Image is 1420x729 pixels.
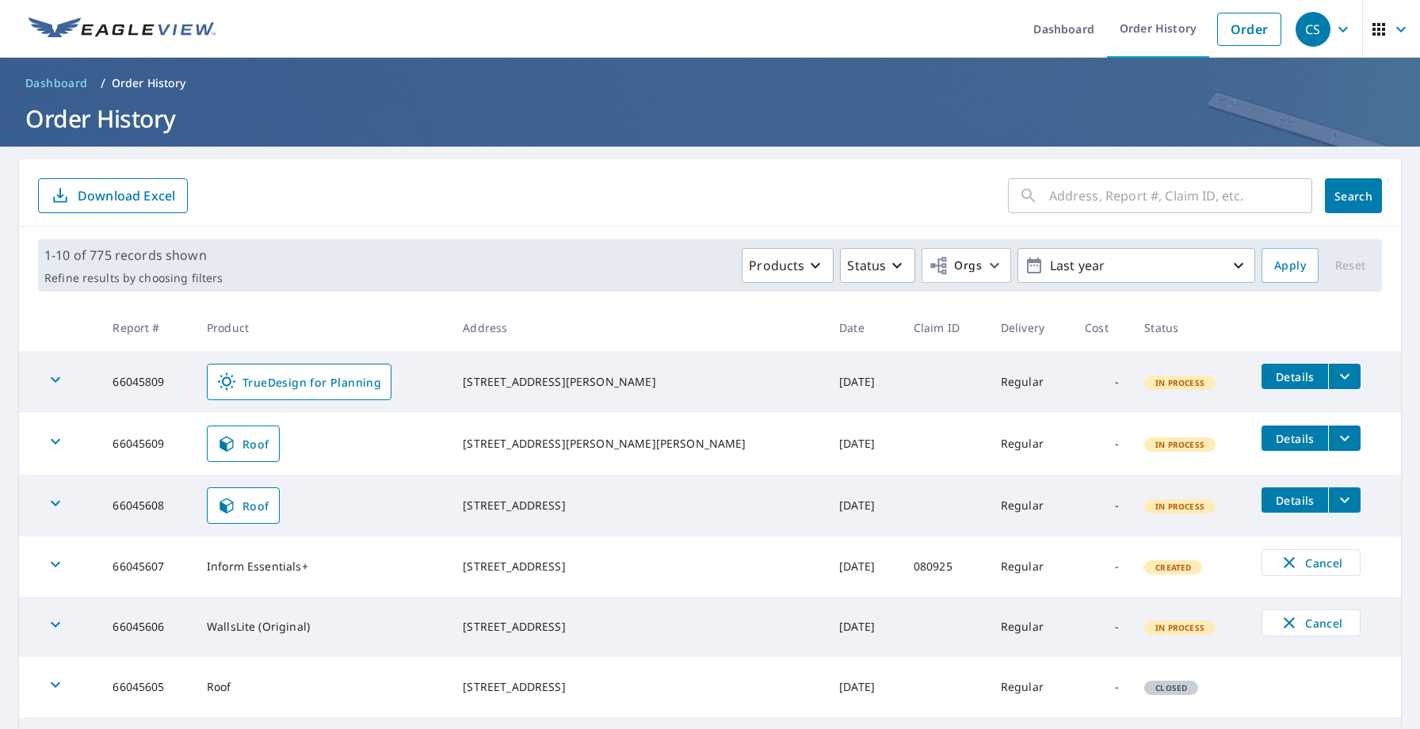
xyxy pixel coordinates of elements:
[207,364,391,400] a: TrueDesign for Planning
[1271,493,1319,508] span: Details
[1262,609,1361,636] button: Cancel
[194,657,450,717] td: Roof
[463,374,814,390] div: [STREET_ADDRESS][PERSON_NAME]
[1072,536,1132,597] td: -
[1271,431,1319,446] span: Details
[25,75,88,91] span: Dashboard
[1296,12,1330,47] div: CS
[44,246,223,265] p: 1-10 of 775 records shown
[1072,597,1132,657] td: -
[1017,248,1255,283] button: Last year
[194,304,450,351] th: Product
[101,74,105,93] li: /
[1146,622,1214,633] span: In Process
[100,536,194,597] td: 66045607
[749,256,804,275] p: Products
[988,536,1072,597] td: Regular
[1072,413,1132,475] td: -
[100,351,194,413] td: 66045809
[19,71,94,96] a: Dashboard
[1072,351,1132,413] td: -
[1146,562,1201,573] span: Created
[450,304,826,351] th: Address
[1271,369,1319,384] span: Details
[78,187,175,204] p: Download Excel
[112,75,186,91] p: Order History
[826,351,901,413] td: [DATE]
[1262,549,1361,576] button: Cancel
[1278,553,1344,572] span: Cancel
[1132,304,1249,351] th: Status
[922,248,1011,283] button: Orgs
[742,248,834,283] button: Products
[988,475,1072,536] td: Regular
[1328,364,1361,389] button: filesDropdownBtn-66045809
[44,271,223,285] p: Refine results by choosing filters
[901,304,988,351] th: Claim ID
[826,657,901,717] td: [DATE]
[988,304,1072,351] th: Delivery
[1338,189,1369,204] span: Search
[463,498,814,513] div: [STREET_ADDRESS]
[463,619,814,635] div: [STREET_ADDRESS]
[988,657,1072,717] td: Regular
[988,597,1072,657] td: Regular
[1146,501,1214,512] span: In Process
[1278,613,1344,632] span: Cancel
[826,597,901,657] td: [DATE]
[207,426,280,462] a: Roof
[988,351,1072,413] td: Regular
[100,657,194,717] td: 66045605
[826,413,901,475] td: [DATE]
[826,475,901,536] td: [DATE]
[1262,248,1319,283] button: Apply
[840,248,915,283] button: Status
[1072,304,1132,351] th: Cost
[826,304,901,351] th: Date
[847,256,886,275] p: Status
[217,496,269,515] span: Roof
[100,597,194,657] td: 66045606
[463,679,814,695] div: [STREET_ADDRESS]
[194,536,450,597] td: Inform Essentials+
[19,102,1401,135] h1: Order History
[1217,13,1281,46] a: Order
[194,597,450,657] td: WallsLite (Original)
[217,372,381,391] span: TrueDesign for Planning
[1274,256,1306,276] span: Apply
[38,178,188,213] button: Download Excel
[463,559,814,574] div: [STREET_ADDRESS]
[1146,439,1214,450] span: In Process
[1262,487,1328,513] button: detailsBtn-66045608
[100,475,194,536] td: 66045608
[19,71,1401,96] nav: breadcrumb
[1325,178,1382,213] button: Search
[1146,377,1214,388] span: In Process
[929,256,982,276] span: Orgs
[29,17,216,41] img: EV Logo
[1328,487,1361,513] button: filesDropdownBtn-66045608
[1072,475,1132,536] td: -
[826,536,901,597] td: [DATE]
[217,434,269,453] span: Roof
[100,304,194,351] th: Report #
[901,536,988,597] td: 080925
[1328,426,1361,451] button: filesDropdownBtn-66045609
[1146,682,1197,693] span: Closed
[207,487,280,524] a: Roof
[1262,426,1328,451] button: detailsBtn-66045609
[1044,252,1229,280] p: Last year
[463,436,814,452] div: [STREET_ADDRESS][PERSON_NAME][PERSON_NAME]
[1072,657,1132,717] td: -
[100,413,194,475] td: 66045609
[1262,364,1328,389] button: detailsBtn-66045809
[1049,174,1312,218] input: Address, Report #, Claim ID, etc.
[988,413,1072,475] td: Regular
